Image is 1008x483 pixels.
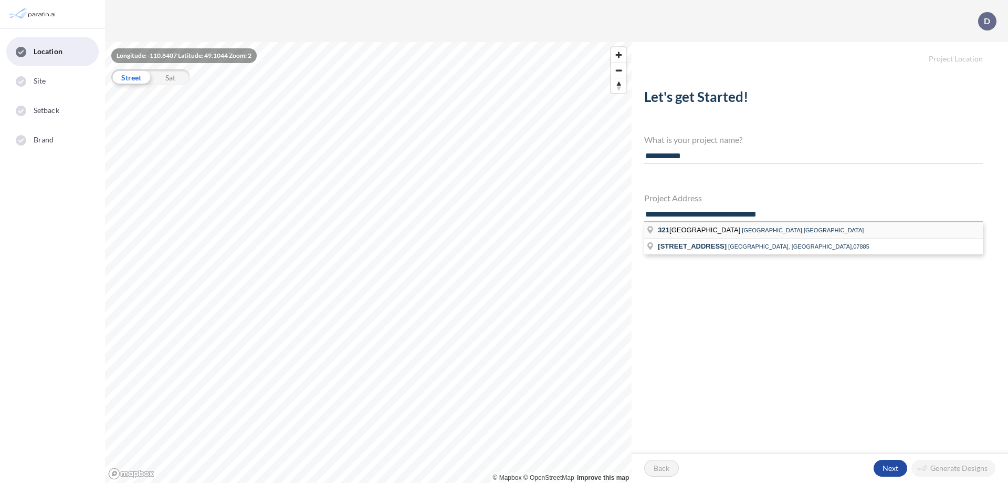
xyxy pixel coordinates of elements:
a: Improve this map [577,474,629,481]
span: Zoom out [611,63,626,78]
span: [GEOGRAPHIC_DATA],[GEOGRAPHIC_DATA] [742,227,864,233]
a: OpenStreetMap [523,474,574,481]
span: [GEOGRAPHIC_DATA], [GEOGRAPHIC_DATA],07885 [728,243,869,250]
h5: Project Location [632,42,1008,64]
button: Reset bearing to north [611,78,626,93]
span: [GEOGRAPHIC_DATA] [658,226,742,234]
span: Site [34,76,46,86]
h4: What is your project name? [644,135,983,145]
p: D [984,16,990,26]
span: Location [34,46,62,57]
button: Zoom in [611,47,626,63]
span: 321 [658,226,669,234]
div: Street [111,69,151,85]
img: Parafin [8,4,59,24]
div: Sat [151,69,190,85]
a: Mapbox [493,474,522,481]
div: Longitude: -110.8407 Latitude: 49.1044 Zoom: 2 [111,48,257,63]
button: Next [874,460,907,477]
canvas: Map [105,42,632,483]
span: Brand [34,135,54,145]
button: Zoom out [611,63,626,78]
span: [STREET_ADDRESS] [658,242,727,250]
h4: Project Address [644,193,983,203]
a: Mapbox homepage [108,468,154,480]
span: Setback [34,105,59,116]
p: Next [883,463,898,474]
h2: Let's get Started! [644,89,983,109]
